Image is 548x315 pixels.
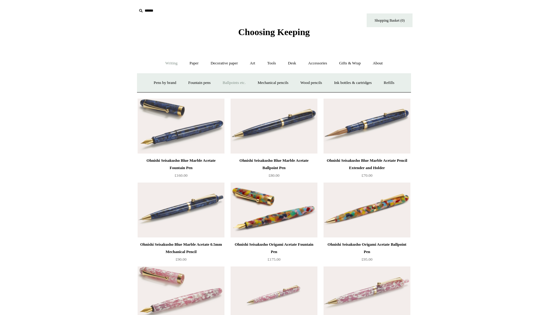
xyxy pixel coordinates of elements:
a: About [367,55,388,71]
a: Ohnishi Seisakusho Blue Marble Acetate 0.5mm Mechanical Pencil Ohnishi Seisakusho Blue Marble Ace... [138,183,224,237]
a: Gifts & Wrap [334,55,366,71]
a: Ballpoints etc. [217,75,251,91]
div: Ohnishi Seisakusho Origami Acetate Ballpoint Pen [325,241,409,255]
a: Ohnishi Seisakusho Origami Acetate Ballpoint Pen £95.00 [324,241,410,266]
div: Ohnishi Seisakusho Blue Marble Acetate 0.5mm Mechanical Pencil [139,241,223,255]
a: Desk [283,55,302,71]
span: £90.00 [176,257,187,262]
span: £175.00 [268,257,280,262]
a: Ohnishi Seisakusho Blue Marble Acetate Ballpoint Pen Ohnishi Seisakusho Blue Marble Acetate Ballp... [231,99,317,154]
a: Paper [184,55,204,71]
div: Ohnishi Seisakusho Blue Marble Acetate Pencil Extender and Holder [325,157,409,172]
a: Ohnishi Seisakusho Blue Marble Acetate Ballpoint Pen £80.00 [231,157,317,182]
span: £70.00 [361,173,372,178]
a: Refills [378,75,400,91]
img: Ohnishi Seisakusho Origami Acetate Ballpoint Pen [324,183,410,237]
a: Ohnishi Seisakusho Blue Marble Acetate Fountain Pen Ohnishi Seisakusho Blue Marble Acetate Founta... [138,99,224,154]
a: Ohnishi Seisakusho Blue Marble Acetate 0.5mm Mechanical Pencil £90.00 [138,241,224,266]
a: Wood pencils [295,75,328,91]
a: Ohnishi Seisakusho Origami Acetate Fountain Pen £175.00 [231,241,317,266]
a: Writing [160,55,183,71]
a: Tools [262,55,282,71]
a: Ohnishi Seisakusho Origami Acetate Fountain Pen Ohnishi Seisakusho Origami Acetate Fountain Pen [231,183,317,237]
a: Ohnishi Seisakusho Blue Marble Acetate Pencil Extender and Holder £70.00 [324,157,410,182]
a: Fountain pens [183,75,216,91]
a: Decorative paper [205,55,243,71]
a: Pens by brand [148,75,182,91]
div: Ohnishi Seisakusho Blue Marble Acetate Fountain Pen [139,157,223,172]
img: Ohnishi Seisakusho Blue Marble Acetate 0.5mm Mechanical Pencil [138,183,224,237]
img: Ohnishi Seisakusho Blue Marble Acetate Ballpoint Pen [231,99,317,154]
a: Ohnishi Seisakusho Blue Marble Acetate Fountain Pen £160.00 [138,157,224,182]
img: Ohnishi Seisakusho Origami Acetate Fountain Pen [231,183,317,237]
a: Art [244,55,261,71]
div: Ohnishi Seisakusho Blue Marble Acetate Ballpoint Pen [232,157,316,172]
a: Mechanical pencils [252,75,294,91]
img: Ohnishi Seisakusho Blue Marble Acetate Fountain Pen [138,99,224,154]
a: Accessories [303,55,333,71]
img: Ohnishi Seisakusho Blue Marble Acetate Pencil Extender and Holder [324,99,410,154]
span: £95.00 [361,257,372,262]
span: Choosing Keeping [238,27,310,37]
div: Ohnishi Seisakusho Origami Acetate Fountain Pen [232,241,316,255]
span: £80.00 [268,173,280,178]
span: £160.00 [175,173,187,178]
a: Choosing Keeping [238,32,310,36]
a: Shopping Basket (0) [367,13,413,27]
a: Ohnishi Seisakusho Origami Acetate Ballpoint Pen Ohnishi Seisakusho Origami Acetate Ballpoint Pen [324,183,410,237]
a: Ink bottles & cartridges [328,75,377,91]
a: Ohnishi Seisakusho Blue Marble Acetate Pencil Extender and Holder Ohnishi Seisakusho Blue Marble ... [324,99,410,154]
